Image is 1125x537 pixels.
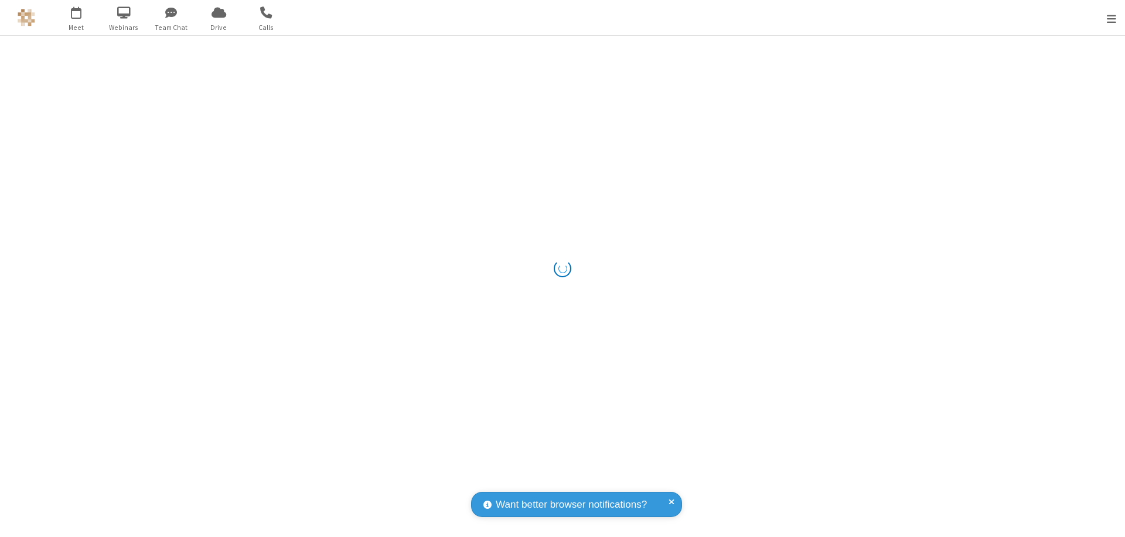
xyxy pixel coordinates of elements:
[18,9,35,26] img: QA Selenium DO NOT DELETE OR CHANGE
[149,22,193,33] span: Team Chat
[197,22,241,33] span: Drive
[54,22,98,33] span: Meet
[244,22,288,33] span: Calls
[496,497,647,512] span: Want better browser notifications?
[102,22,146,33] span: Webinars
